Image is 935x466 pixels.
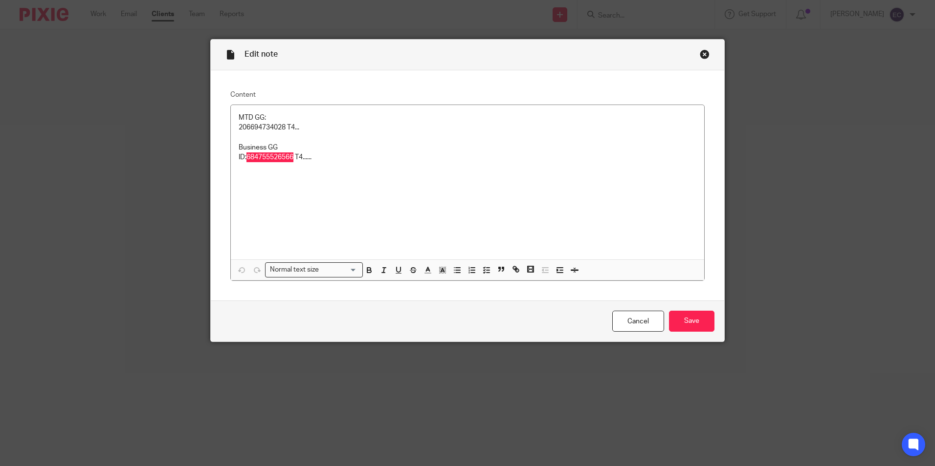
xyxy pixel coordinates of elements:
a: Cancel [612,311,664,332]
input: Search for option [322,265,357,275]
input: Save [669,311,714,332]
span: Edit note [245,50,278,58]
p: ID:684755526566 T4...... [239,152,696,162]
p: Business GG [239,143,696,152]
label: Content [230,90,705,100]
span: Normal text size [267,265,321,275]
p: 206694734028 T4... [239,123,696,132]
div: Search for option [265,262,363,277]
p: MTD GG: [239,113,696,123]
div: Close this dialog window [700,49,710,59]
